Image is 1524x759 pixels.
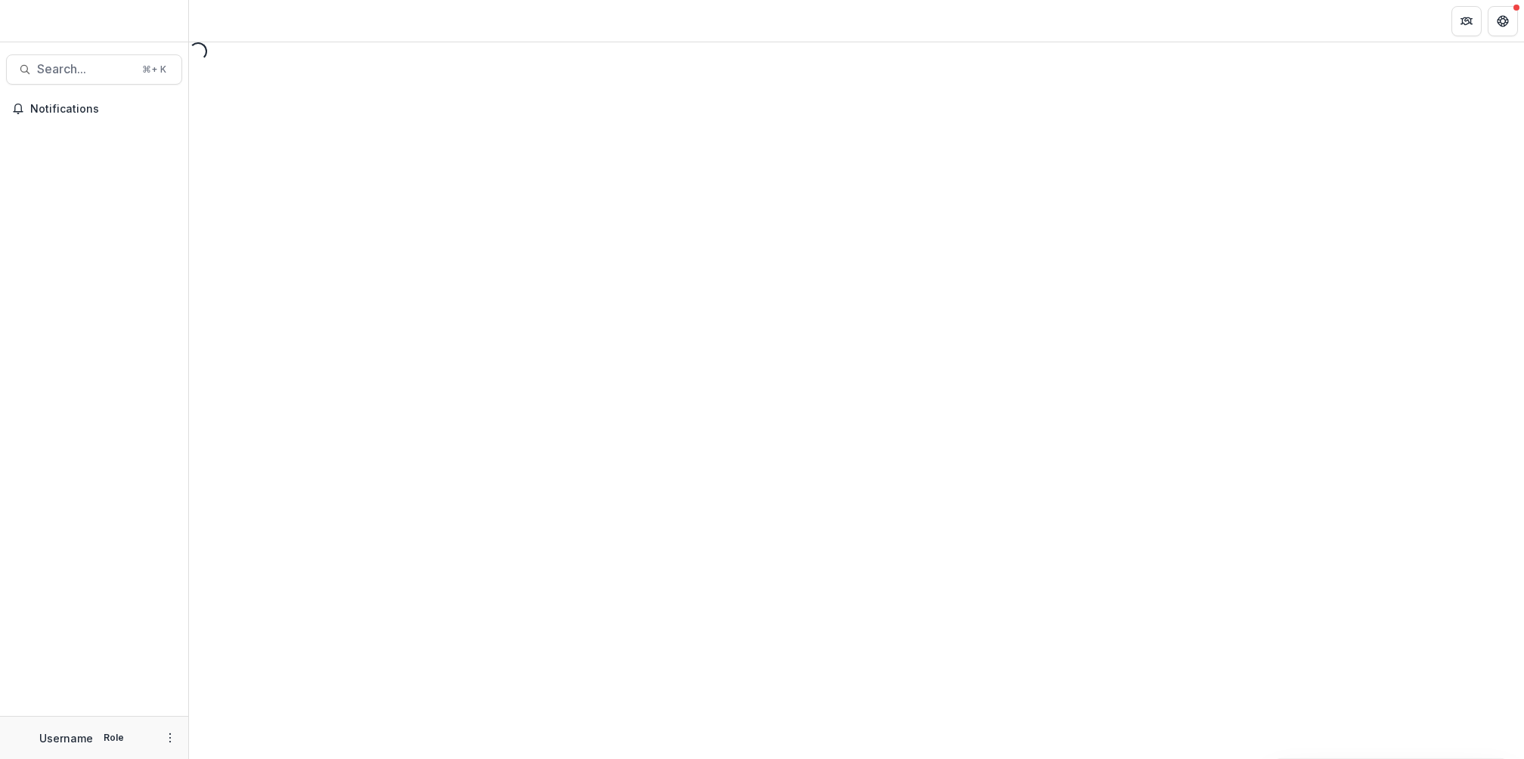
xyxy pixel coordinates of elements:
button: Search... [6,54,182,85]
button: Partners [1451,6,1482,36]
span: Search... [37,62,133,76]
p: Role [99,731,129,745]
span: Notifications [30,103,176,116]
p: Username [39,730,93,746]
button: Notifications [6,97,182,121]
button: More [161,729,179,747]
button: Get Help [1488,6,1518,36]
div: ⌘ + K [139,61,169,78]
